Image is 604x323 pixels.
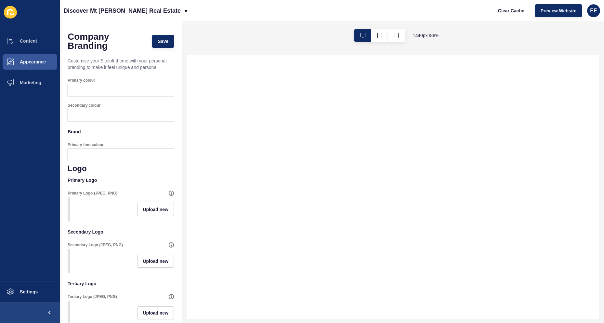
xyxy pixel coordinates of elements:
[64,3,181,19] p: Discover Mt [PERSON_NAME] Real Estate
[152,35,174,48] button: Save
[541,7,576,14] span: Preview Website
[492,4,530,17] button: Clear Cache
[158,38,168,45] span: Save
[68,54,174,74] p: Customise your Siteloft theme with your personal branding to make it feel unique and personal.
[143,258,168,264] span: Upload new
[137,255,174,268] button: Upload new
[143,310,168,316] span: Upload new
[68,276,174,291] p: Tertiary Logo
[68,294,117,299] label: Tertiary Logo (JPEG, PNG)
[143,206,168,213] span: Upload new
[68,78,95,83] label: Primary colour
[68,125,174,139] p: Brand
[535,4,582,17] button: Preview Website
[68,191,117,196] label: Primary Logo (JPEG, PNG)
[137,203,174,216] button: Upload new
[137,306,174,319] button: Upload new
[68,103,100,108] label: Secondary colour
[590,7,597,14] span: EE
[68,32,146,50] h1: Company Branding
[498,7,524,14] span: Clear Cache
[68,142,104,147] label: Primary font colour
[68,173,174,187] p: Primary Logo
[68,164,174,173] h1: Logo
[68,225,174,239] p: Secondary Logo
[413,32,440,39] span: 1440 px / 88 %
[68,242,123,248] label: Secondary Logo (JPEG, PNG)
